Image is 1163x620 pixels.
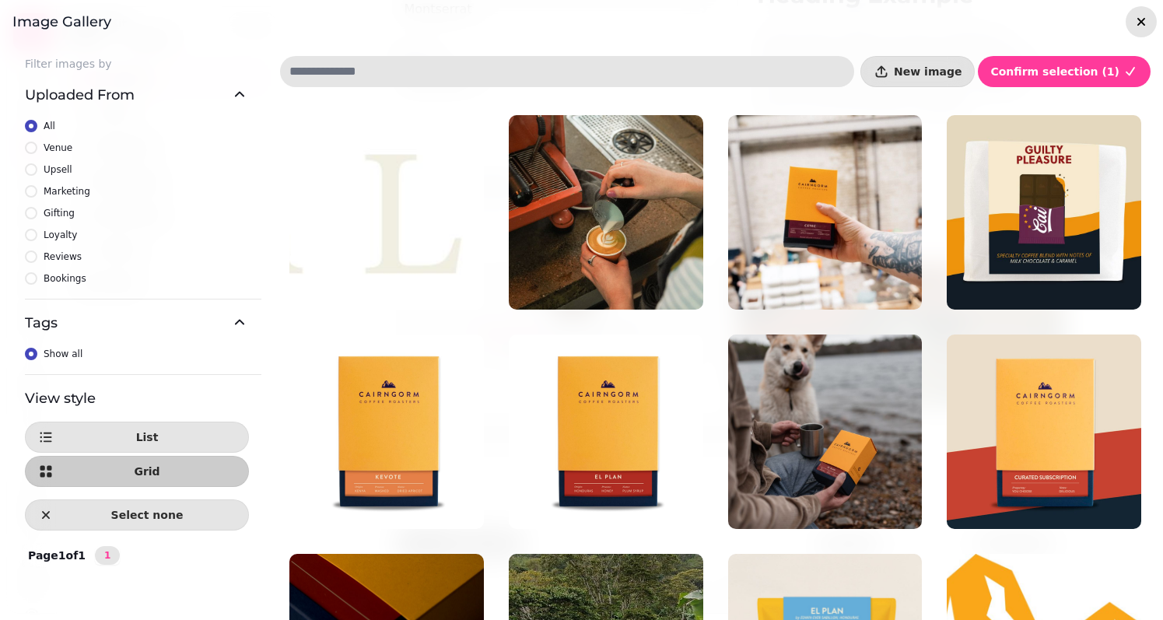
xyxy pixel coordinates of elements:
nav: Pagination [95,546,120,565]
div: Tags [25,346,249,374]
img: Ralia LOgo Cream.png [289,115,484,310]
img: aHR0cHM6Ly9maWxlcy5zdGFtcGVkZS5haS84YWFjYTNmYi0wZDhhLTExZTctYWE2ZC0wNDAxNDRjZjg1MDEvbWFya2V0aW5nL... [728,335,923,529]
span: Venue [44,140,72,156]
span: New image [894,66,962,77]
p: Page 1 of 1 [22,548,92,563]
img: aHR0cHM6Ly9maWxlcy5zdGFtcGVkZS5haS84YWFjYTNmYi0wZDhhLTExZTctYWE2ZC0wNDAxNDRjZjg1MDEvbWFya2V0aW5nL... [289,335,484,529]
button: New image [860,56,975,87]
span: Show all [44,346,82,362]
span: Loyalty [44,227,77,243]
span: List [58,432,236,443]
h3: View style [25,387,249,409]
div: Uploaded From [25,118,249,299]
button: 1 [95,546,120,565]
button: Confirm selection (1) [978,56,1151,87]
button: Uploaded From [25,72,249,118]
img: aHR0cHM6Ly9maWxlcy5zdGFtcGVkZS5haS84YWFjYTNmYi0wZDhhLTExZTctYWE2ZC0wNDAxNDRjZjg1MDEvbWFya2V0aW5nL... [947,115,1141,310]
span: Marketing [44,184,90,199]
img: aHR0cHM6Ly9maWxlcy5zdGFtcGVkZS5haS84YWFjYTNmYi0wZDhhLTExZTctYWE2ZC0wNDAxNDRjZjg1MDEvbWFya2V0aW5nL... [509,335,703,529]
span: Confirm selection ( 1 ) [990,66,1119,77]
span: Bookings [44,271,86,286]
span: Select none [58,510,236,520]
h3: Image gallery [12,12,1151,31]
span: Grid [58,466,236,477]
img: aHR0cHM6Ly9maWxlcy5zdGFtcGVkZS5haS84YWFjYTNmYi0wZDhhLTExZTctYWE2ZC0wNDAxNDRjZjg1MDEvbWFya2V0aW5nL... [947,335,1141,529]
img: aHR0cHM6Ly9maWxlcy5zdGFtcGVkZS5haS84YWFjYTNmYi0wZDhhLTExZTctYWE2ZC0wNDAxNDRjZjg1MDEvbWFya2V0aW5nL... [728,115,923,310]
button: Select none [25,499,249,531]
label: Filter images by [12,56,261,72]
span: Reviews [44,249,82,264]
span: Gifting [44,205,75,221]
span: Upsell [44,162,72,177]
button: Grid [25,456,249,487]
span: 1 [101,551,114,560]
button: List [25,422,249,453]
img: Melville.132.jpg [509,115,703,310]
span: All [44,118,55,134]
button: Tags [25,299,249,346]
